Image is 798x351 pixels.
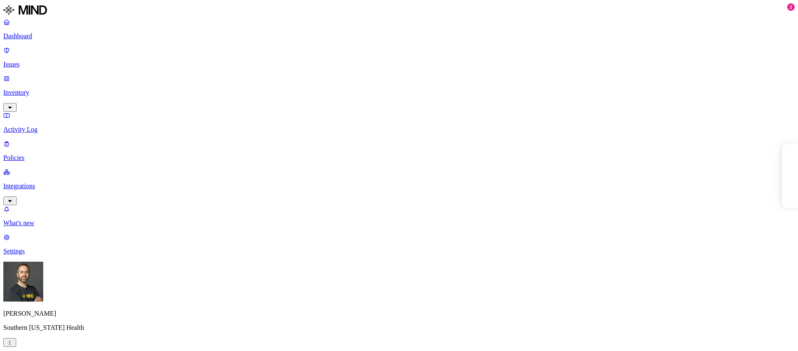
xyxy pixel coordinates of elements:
p: Dashboard [3,32,795,40]
p: Integrations [3,182,795,190]
img: Tom Mayblum [3,262,43,302]
a: Policies [3,140,795,162]
a: Activity Log [3,112,795,133]
p: Inventory [3,89,795,96]
p: Policies [3,154,795,162]
p: Settings [3,248,795,255]
a: Dashboard [3,18,795,40]
p: Southern [US_STATE] Health [3,324,795,331]
p: What's new [3,219,795,227]
a: What's new [3,205,795,227]
a: Settings [3,233,795,255]
img: MIND [3,3,47,17]
div: 2 [787,3,795,11]
p: Issues [3,61,795,68]
a: Integrations [3,168,795,204]
a: Inventory [3,75,795,110]
a: Issues [3,47,795,68]
a: MIND [3,3,795,18]
p: Activity Log [3,126,795,133]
